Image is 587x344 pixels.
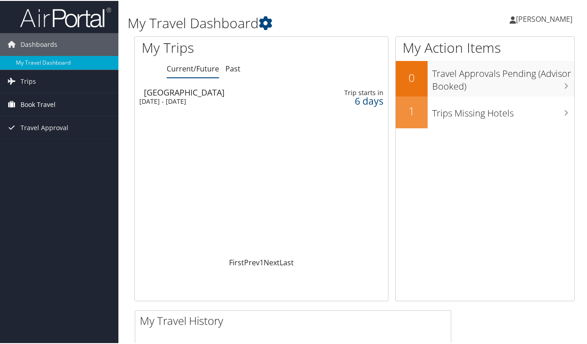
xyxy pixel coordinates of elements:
[140,312,451,328] h2: My Travel History
[144,87,302,96] div: [GEOGRAPHIC_DATA]
[128,13,430,32] h1: My Travel Dashboard
[20,32,57,55] span: Dashboards
[396,37,574,56] h1: My Action Items
[330,96,383,104] div: 6 days
[396,96,574,127] a: 1Trips Missing Hotels
[264,257,280,267] a: Next
[516,13,572,23] span: [PERSON_NAME]
[330,88,383,96] div: Trip starts in
[20,92,56,115] span: Book Travel
[142,37,276,56] h1: My Trips
[225,63,240,73] a: Past
[432,101,574,119] h3: Trips Missing Hotels
[20,69,36,92] span: Trips
[280,257,294,267] a: Last
[139,96,298,105] div: [DATE] - [DATE]
[396,102,428,118] h2: 1
[396,60,574,95] a: 0Travel Approvals Pending (Advisor Booked)
[510,5,582,32] a: [PERSON_NAME]
[167,63,219,73] a: Current/Future
[229,257,244,267] a: First
[20,6,111,27] img: airportal-logo.png
[260,257,264,267] a: 1
[20,116,68,138] span: Travel Approval
[244,257,260,267] a: Prev
[432,62,574,92] h3: Travel Approvals Pending (Advisor Booked)
[396,69,428,85] h2: 0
